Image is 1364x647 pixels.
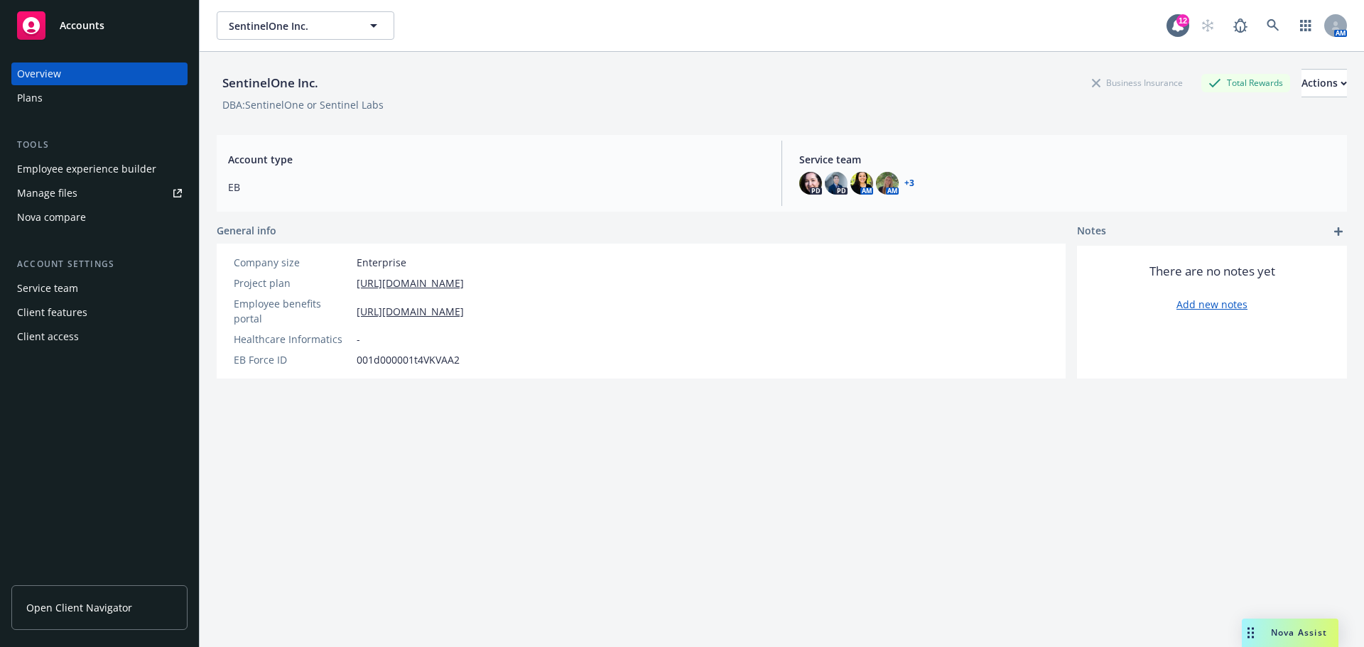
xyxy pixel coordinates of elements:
[11,257,188,271] div: Account settings
[17,206,86,229] div: Nova compare
[1242,619,1260,647] div: Drag to move
[11,182,188,205] a: Manage files
[17,182,77,205] div: Manage files
[904,179,914,187] a: +3
[11,158,188,180] a: Employee experience builder
[850,172,873,195] img: photo
[234,332,351,347] div: Healthcare Informatics
[17,158,156,180] div: Employee experience builder
[1301,69,1347,97] button: Actions
[217,74,324,92] div: SentinelOne Inc.
[799,172,822,195] img: photo
[26,600,132,615] span: Open Client Navigator
[1301,70,1347,97] div: Actions
[229,18,352,33] span: SentinelOne Inc.
[228,152,764,167] span: Account type
[234,352,351,367] div: EB Force ID
[234,296,351,326] div: Employee benefits portal
[1085,74,1190,92] div: Business Insurance
[1077,223,1106,240] span: Notes
[11,62,188,85] a: Overview
[1259,11,1287,40] a: Search
[1271,626,1327,638] span: Nova Assist
[357,276,464,290] a: [URL][DOMAIN_NAME]
[222,97,384,112] div: DBA: SentinelOne or Sentinel Labs
[217,11,394,40] button: SentinelOne Inc.
[1292,11,1320,40] a: Switch app
[799,152,1336,167] span: Service team
[217,223,276,238] span: General info
[11,87,188,109] a: Plans
[357,304,464,319] a: [URL][DOMAIN_NAME]
[357,255,406,270] span: Enterprise
[825,172,848,195] img: photo
[1193,11,1222,40] a: Start snowing
[11,6,188,45] a: Accounts
[1330,223,1347,240] a: add
[11,325,188,348] a: Client access
[1176,297,1247,312] a: Add new notes
[17,87,43,109] div: Plans
[17,301,87,324] div: Client features
[1176,14,1189,27] div: 12
[234,255,351,270] div: Company size
[1242,619,1338,647] button: Nova Assist
[17,277,78,300] div: Service team
[234,276,351,290] div: Project plan
[17,325,79,348] div: Client access
[11,206,188,229] a: Nova compare
[228,180,764,195] span: EB
[357,332,360,347] span: -
[876,172,899,195] img: photo
[11,301,188,324] a: Client features
[1201,74,1290,92] div: Total Rewards
[11,277,188,300] a: Service team
[357,352,460,367] span: 001d000001t4VKVAA2
[11,138,188,152] div: Tools
[1226,11,1255,40] a: Report a Bug
[60,20,104,31] span: Accounts
[1149,263,1275,280] span: There are no notes yet
[17,62,61,85] div: Overview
